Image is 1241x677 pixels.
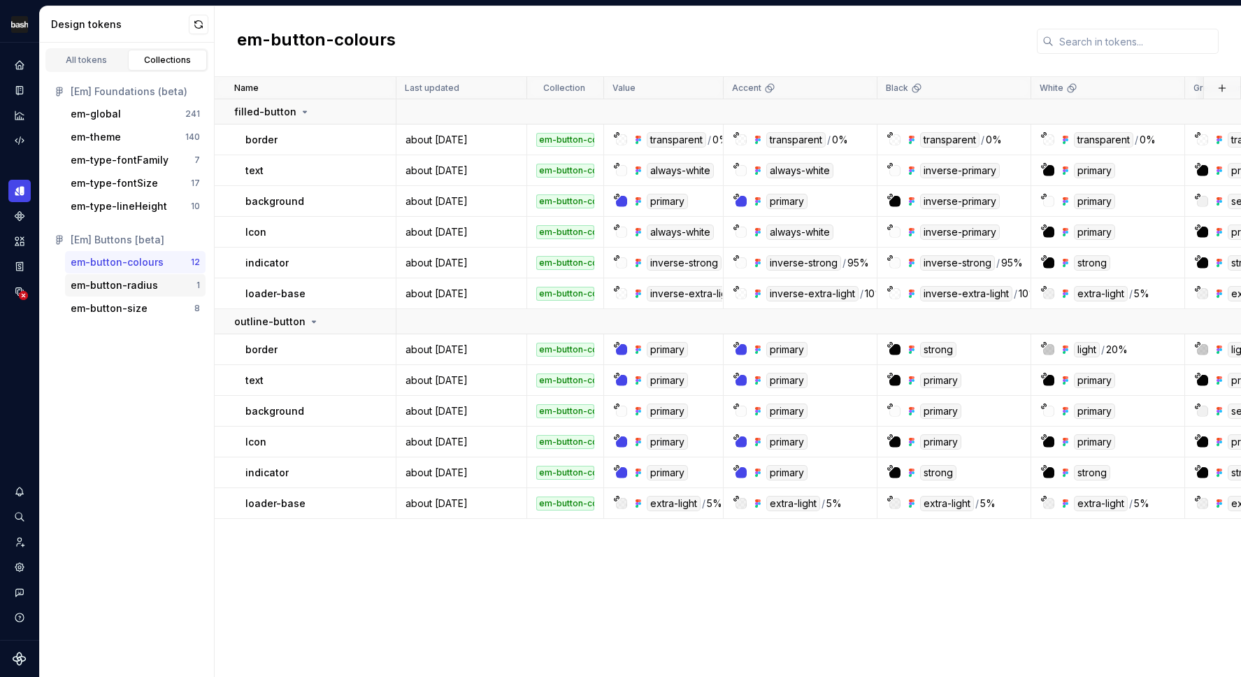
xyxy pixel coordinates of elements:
div: / [1129,286,1133,301]
div: / [1135,132,1138,148]
div: em-button-colours [536,435,594,449]
div: / [708,132,711,148]
div: 8 [194,303,200,314]
div: primary [766,404,808,419]
a: Invite team [8,531,31,553]
div: inverse-strong [766,255,841,271]
div: 5% [707,496,722,511]
div: about [DATE] [397,225,526,239]
div: 7 [194,155,200,166]
div: em-button-size [71,301,148,315]
div: transparent [920,132,980,148]
div: Notifications [8,480,31,503]
p: Black [886,83,908,94]
div: 10% [865,286,884,301]
div: 0% [1140,132,1156,148]
div: inverse-extra-light [920,286,1012,301]
div: about [DATE] [397,497,526,511]
div: primary [1074,194,1115,209]
div: 95% [847,255,869,271]
p: Name [234,83,259,94]
div: primary [920,434,961,450]
div: primary [1074,434,1115,450]
div: em-global [71,107,121,121]
div: Code automation [8,129,31,152]
div: em-type-fontSize [71,176,158,190]
div: about [DATE] [397,343,526,357]
p: loader-base [245,497,306,511]
p: border [245,133,278,147]
div: primary [766,373,808,388]
a: em-type-fontSize17 [65,172,206,194]
div: always-white [766,225,833,240]
button: em-button-radius1 [65,274,206,297]
div: em-type-lineHeight [71,199,167,213]
div: Design tokens [8,180,31,202]
a: Home [8,54,31,76]
div: primary [647,404,688,419]
div: / [1014,286,1017,301]
div: extra-light [1074,496,1128,511]
button: em-type-lineHeight10 [65,195,206,218]
div: em-theme [71,130,121,144]
p: outline-button [234,315,306,329]
div: about [DATE] [397,194,526,208]
a: Analytics [8,104,31,127]
div: inverse-strong [647,255,722,271]
div: extra-light [920,496,974,511]
div: transparent [647,132,706,148]
div: strong [1074,255,1110,271]
p: indicator [245,466,289,480]
div: inverse-strong [920,255,995,271]
div: about [DATE] [397,466,526,480]
div: / [1101,342,1105,357]
div: 5% [1134,286,1149,301]
div: always-white [647,225,714,240]
div: em-button-colours [536,497,594,511]
div: transparent [766,132,826,148]
a: Storybook stories [8,255,31,278]
div: strong [1074,465,1110,480]
p: background [245,194,304,208]
div: primary [920,373,961,388]
input: Search in tokens... [1054,29,1219,54]
svg: Supernova Logo [13,652,27,666]
div: em-button-colours [71,255,164,269]
div: primary [766,465,808,480]
div: light [1074,342,1100,357]
div: em-button-radius [71,278,158,292]
div: Components [8,205,31,227]
div: / [842,255,846,271]
div: primary [647,373,688,388]
div: strong [920,465,956,480]
div: / [996,255,1000,271]
div: primary [647,465,688,480]
button: Search ⌘K [8,506,31,528]
div: extra-light [647,496,701,511]
p: background [245,404,304,418]
div: em-button-colours [536,256,594,270]
div: about [DATE] [397,373,526,387]
div: em-button-colours [536,194,594,208]
a: Assets [8,230,31,252]
div: strong [920,342,956,357]
a: em-theme140 [65,126,206,148]
div: 0% [712,132,729,148]
div: 17 [191,178,200,189]
p: loader-base [245,287,306,301]
h2: em-button-colours [237,29,396,54]
div: 0% [986,132,1002,148]
div: / [702,496,705,511]
div: inverse-extra-light [766,286,859,301]
div: extra-light [766,496,820,511]
div: primary [647,194,688,209]
div: em-button-colours [536,225,594,239]
a: Settings [8,556,31,578]
div: primary [1074,163,1115,178]
a: Data sources [8,280,31,303]
div: / [822,496,825,511]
